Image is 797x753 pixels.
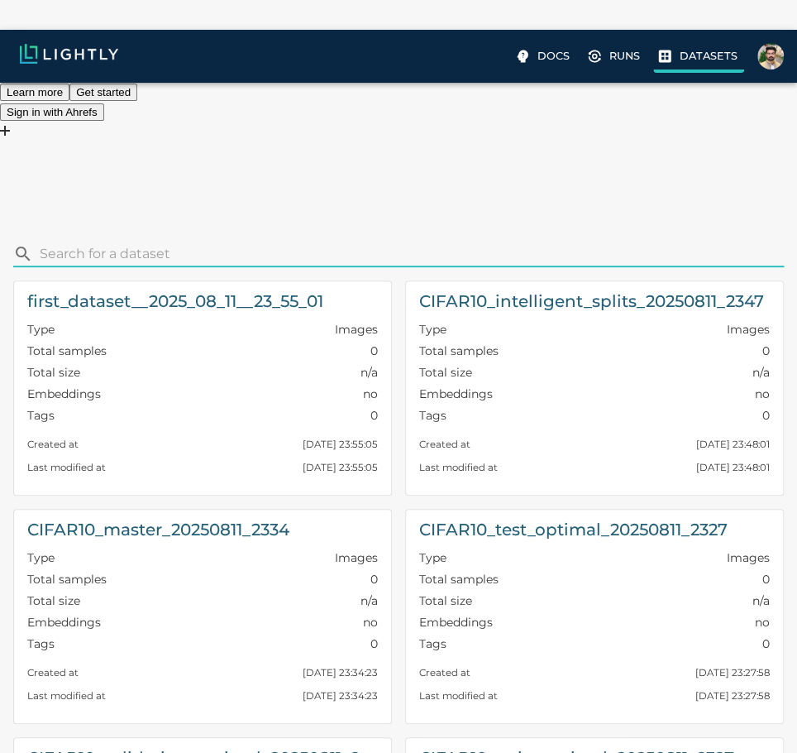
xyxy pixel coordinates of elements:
[370,407,378,424] p: 0
[755,614,770,631] p: no
[27,614,101,631] p: Embeddings
[419,364,472,381] p: Total size
[363,386,378,402] p: no
[419,386,493,402] p: Embeddings
[303,439,378,450] small: [DATE] 23:55:05
[751,38,790,74] label: Asad Iqbal
[360,364,378,381] p: n/a
[419,407,446,424] p: Tags
[696,439,770,450] small: [DATE] 23:48:01
[13,281,392,496] a: first_dataset__2025_08_11__23_55_01TypeImagesTotal samples0Total sizen/aEmbeddingsnoTags0Created ...
[27,549,55,566] p: Type
[27,571,107,588] p: Total samples
[303,690,378,702] small: [DATE] 23:34:23
[419,571,499,588] p: Total samples
[303,462,378,473] small: [DATE] 23:55:05
[27,364,80,381] p: Total size
[27,343,107,359] p: Total samples
[405,281,784,496] a: CIFAR10_intelligent_splits_20250811_2347TypeImagesTotal samples0Total sizen/aEmbeddingsnoTags0Cre...
[27,321,55,338] p: Type
[27,386,101,402] p: Embeddings
[419,288,764,314] h6: CIFAR10_intelligent_splits_20250811_2347
[695,690,770,702] small: [DATE] 23:27:58
[27,667,79,679] small: Created at
[419,321,446,338] p: Type
[335,549,378,566] p: Images
[27,690,106,702] small: Last modified at
[755,386,770,402] p: no
[696,462,770,473] small: [DATE] 23:48:01
[370,571,378,588] p: 0
[27,439,79,450] small: Created at
[762,571,770,588] p: 0
[419,439,470,450] small: Created at
[752,364,770,381] p: n/a
[303,667,378,679] small: [DATE] 23:34:23
[511,43,576,70] label: Docs
[752,592,770,609] p: n/a
[405,509,784,724] a: CIFAR10_test_optimal_20250811_2327TypeImagesTotal samples0Total sizen/aEmbeddingsnoTags0Created a...
[653,43,744,73] label: Datasets
[537,48,570,64] p: Docs
[27,407,55,424] p: Tags
[609,48,640,64] p: Runs
[583,43,647,70] label: Runs
[27,516,289,543] h6: CIFAR10_master_20250811_2334
[419,516,728,543] h6: CIFAR10_test_optimal_20250811_2327
[13,509,392,724] a: CIFAR10_master_20250811_2334TypeImagesTotal samples0Total sizen/aEmbeddingsnoTags0Created at[DATE...
[727,321,770,338] p: Images
[27,635,55,652] p: Tags
[335,321,378,338] p: Images
[653,43,744,70] a: Datasets
[419,462,498,473] small: Last modified at
[419,592,472,609] p: Total size
[762,635,770,652] p: 0
[419,614,493,631] p: Embeddings
[27,592,80,609] p: Total size
[360,592,378,609] p: n/a
[20,44,118,64] img: Lightly
[680,48,737,64] p: Datasets
[370,635,378,652] p: 0
[69,84,137,101] button: Get started
[419,690,498,702] small: Last modified at
[757,43,784,70] img: Asad Iqbal
[727,549,770,566] p: Images
[363,614,378,631] p: no
[40,241,777,267] input: search
[695,667,770,679] small: [DATE] 23:27:58
[27,288,323,314] h6: first_dataset__2025_08_11__23_55_01
[762,407,770,424] p: 0
[419,549,446,566] p: Type
[419,343,499,359] p: Total samples
[419,667,470,679] small: Created at
[762,343,770,359] p: 0
[7,106,98,118] span: Sign in with Ahrefs
[27,462,106,473] small: Last modified at
[419,635,446,652] p: Tags
[370,343,378,359] p: 0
